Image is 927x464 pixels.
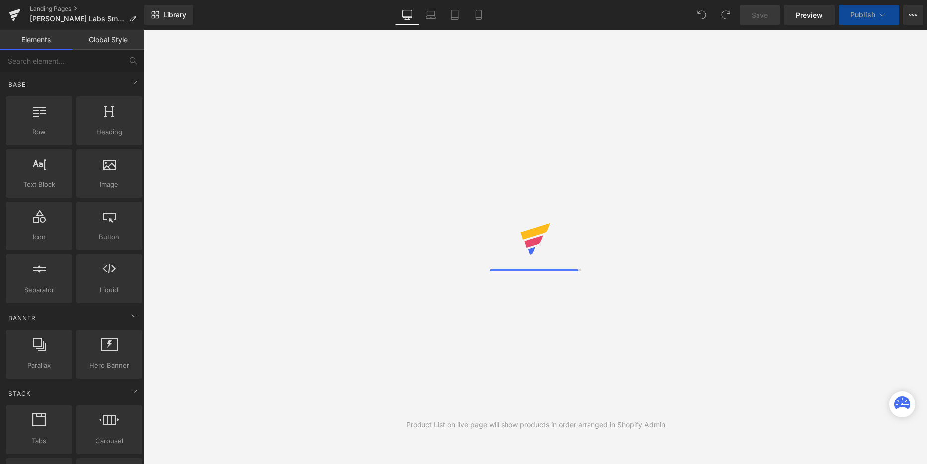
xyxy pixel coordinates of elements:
button: Redo [716,5,736,25]
span: Parallax [9,360,69,371]
span: Preview [796,10,823,20]
span: Separator [9,285,69,295]
div: Product List on live page will show products in order arranged in Shopify Admin [406,419,665,430]
span: Stack [7,389,32,398]
button: More [903,5,923,25]
span: Publish [850,11,875,19]
a: Preview [784,5,835,25]
span: Carousel [79,436,139,446]
a: Landing Pages [30,5,144,13]
span: Library [163,10,186,19]
span: Base [7,80,27,89]
a: Tablet [443,5,467,25]
button: Publish [839,5,899,25]
span: Icon [9,232,69,242]
span: Tabs [9,436,69,446]
button: Undo [692,5,712,25]
span: Row [9,127,69,137]
span: Hero Banner [79,360,139,371]
span: Text Block [9,179,69,190]
span: Image [79,179,139,190]
span: Save [752,10,768,20]
span: Heading [79,127,139,137]
span: Liquid [79,285,139,295]
a: Desktop [395,5,419,25]
a: Laptop [419,5,443,25]
span: [PERSON_NAME] Labs Smart Design Pack [30,15,125,23]
a: New Library [144,5,193,25]
a: Global Style [72,30,144,50]
span: Button [79,232,139,242]
a: Mobile [467,5,491,25]
span: Banner [7,313,37,323]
